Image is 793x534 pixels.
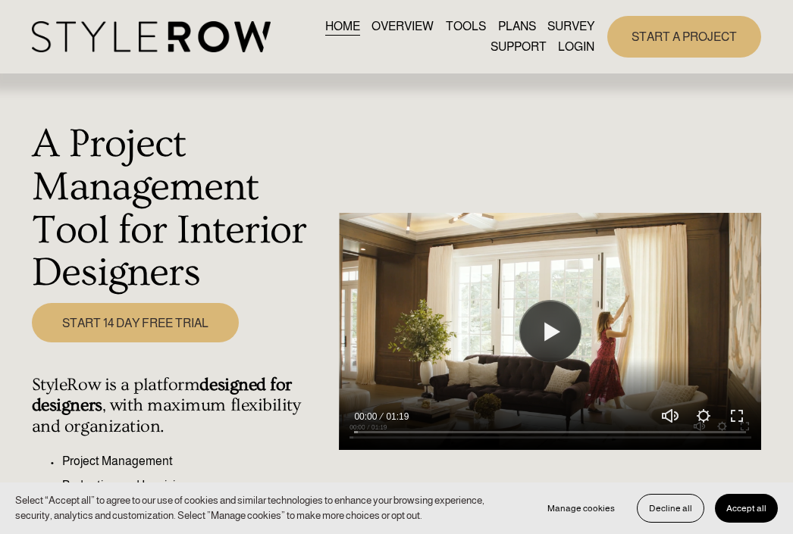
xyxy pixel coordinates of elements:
[62,452,331,470] p: Project Management
[32,303,239,342] a: START 14 DAY FREE TRIAL
[726,503,766,514] span: Accept all
[15,493,521,523] p: Select “Accept all” to agree to our use of cookies and similar technologies to enhance your brows...
[381,409,412,424] div: Duration
[649,503,692,514] span: Decline all
[547,16,594,36] a: SURVEY
[715,494,778,523] button: Accept all
[32,375,331,438] h4: StyleRow is a platform , with maximum flexibility and organization.
[607,16,761,58] a: START A PROJECT
[32,375,296,416] strong: designed for designers
[354,409,381,424] div: Current time
[498,16,536,36] a: PLANS
[32,123,331,295] h1: A Project Management Tool for Interior Designers
[547,503,615,514] span: Manage cookies
[446,16,486,36] a: TOOLS
[536,494,626,523] button: Manage cookies
[558,37,594,58] a: LOGIN
[62,476,331,495] p: Budgeting and Invoicing
[491,37,547,58] a: folder dropdown
[32,21,271,52] img: StyleRow
[371,16,434,36] a: OVERVIEW
[325,16,360,36] a: HOME
[354,427,746,438] input: Seek
[520,301,581,362] button: Play
[491,38,547,56] span: SUPPORT
[637,494,704,523] button: Decline all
